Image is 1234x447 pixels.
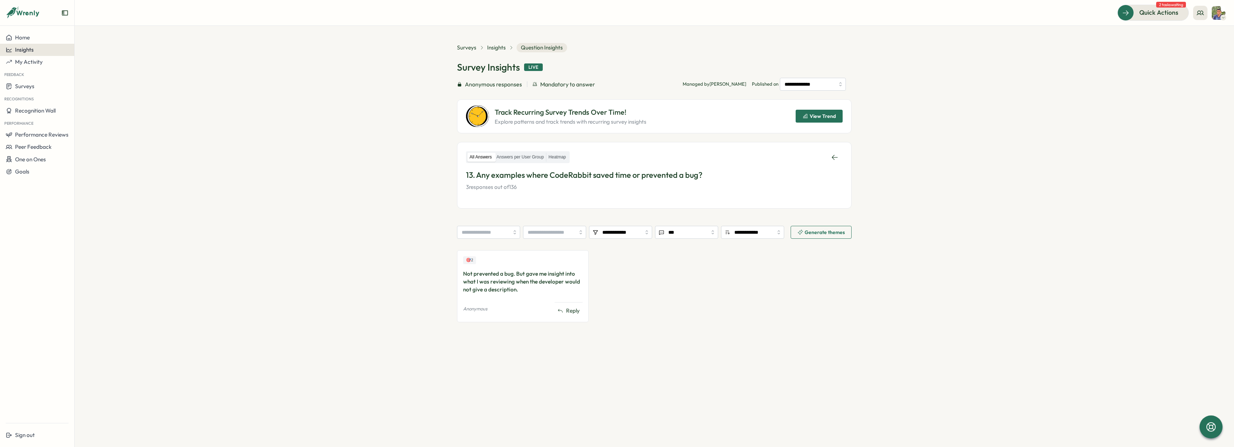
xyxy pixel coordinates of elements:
[15,156,46,163] span: One on Ones
[495,107,646,118] p: Track Recurring Survey Trends Over Time!
[495,118,646,126] p: Explore patterns and track trends with recurring survey insights
[546,153,568,162] label: Heatmap
[61,9,69,16] button: Expand sidebar
[796,110,843,123] button: View Trend
[15,34,30,41] span: Home
[710,81,746,87] span: [PERSON_NAME]
[1156,2,1186,8] span: 2 tasks waiting
[810,114,836,119] span: View Trend
[487,44,506,52] a: Insights
[494,153,546,162] label: Answers per User Group
[15,168,29,175] span: Goals
[1212,6,1225,20] img: Varghese
[540,80,595,89] span: Mandatory to answer
[791,226,852,239] button: Generate themes
[463,270,583,294] div: Not prevented a bug. But gave me insight into what I was reviewing when the developer would not g...
[15,58,43,65] span: My Activity
[1117,5,1189,20] button: Quick Actions
[15,46,34,53] span: Insights
[752,78,846,91] span: Published on
[555,305,583,316] button: Reply
[15,131,69,138] span: Performance Reviews
[1139,8,1178,17] span: Quick Actions
[463,256,476,264] div: Upvotes
[15,83,34,90] span: Surveys
[465,80,522,89] span: Anonymous responses
[517,43,567,52] span: Question Insights
[463,306,488,312] p: Anonymous
[805,230,845,235] span: Generate themes
[466,170,843,181] p: 13. Any examples where CodeRabbit saved time or prevented a bug?
[457,44,476,52] a: Surveys
[15,143,52,150] span: Peer Feedback
[683,81,746,87] p: Managed by
[566,307,580,315] span: Reply
[15,107,56,114] span: Recognition Wall
[467,153,494,162] label: All Answers
[524,63,543,71] div: Live
[15,432,35,438] span: Sign out
[466,183,843,191] p: 3 responses out of 136
[457,61,520,73] h1: Survey Insights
